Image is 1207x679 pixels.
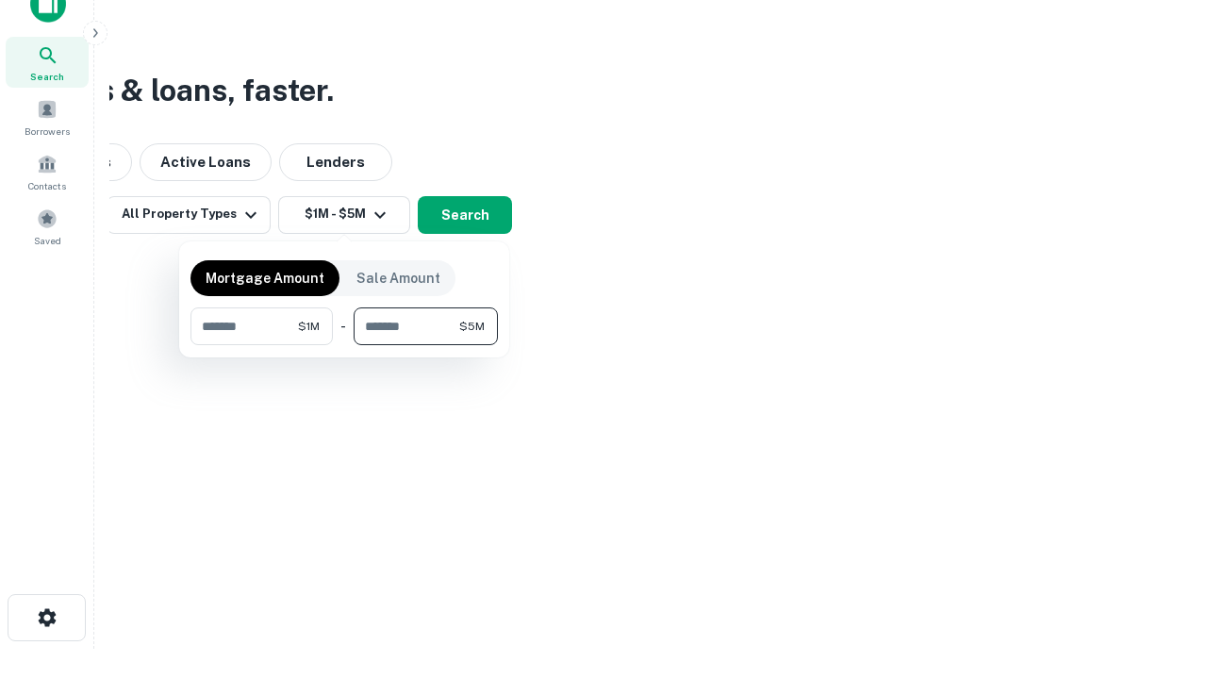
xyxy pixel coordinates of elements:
[459,318,485,335] span: $5M
[206,268,324,289] p: Mortgage Amount
[298,318,320,335] span: $1M
[356,268,440,289] p: Sale Amount
[1113,528,1207,619] iframe: Chat Widget
[340,307,346,345] div: -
